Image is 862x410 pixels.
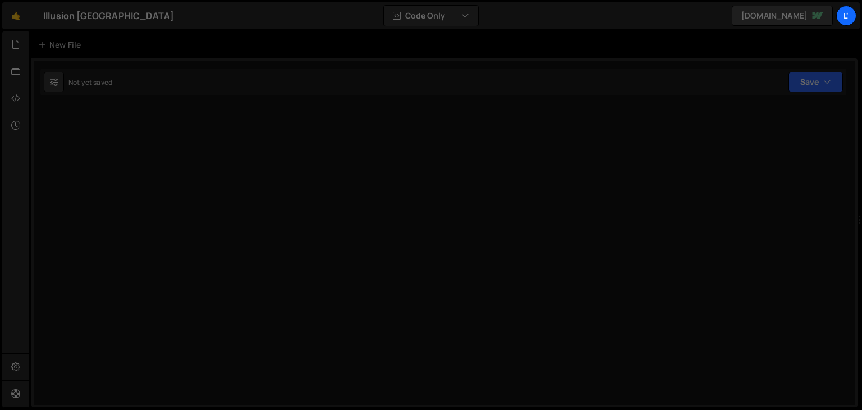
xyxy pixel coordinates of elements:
[384,6,478,26] button: Code Only
[732,6,833,26] a: [DOMAIN_NAME]
[38,39,85,51] div: New File
[68,78,112,87] div: Not yet saved
[788,72,843,92] button: Save
[836,6,856,26] a: L'
[2,2,30,29] a: 🤙
[43,9,174,22] div: Illusion [GEOGRAPHIC_DATA]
